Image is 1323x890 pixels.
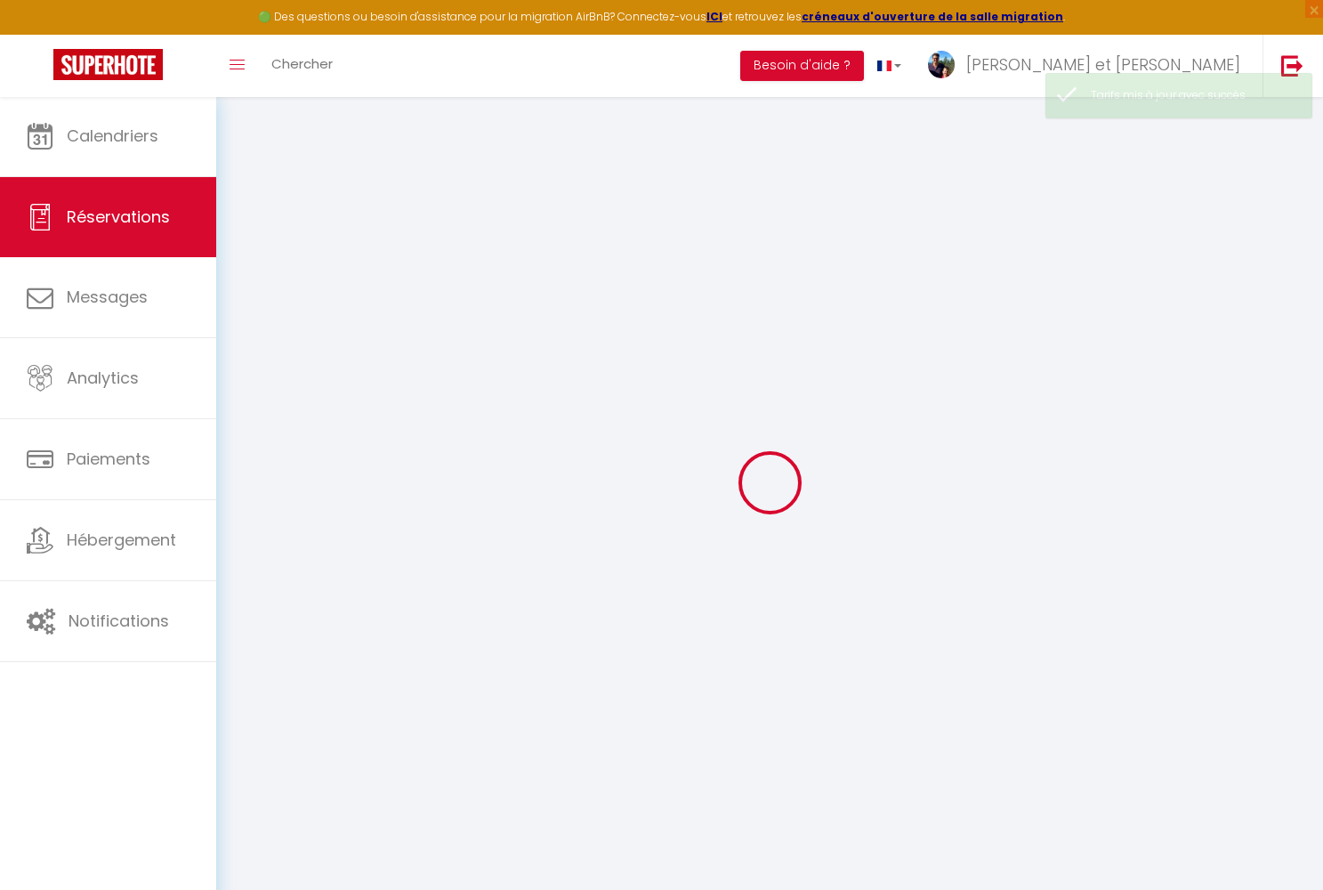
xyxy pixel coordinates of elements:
span: [PERSON_NAME] et [PERSON_NAME] [966,53,1240,76]
span: Chercher [271,54,333,73]
iframe: Chat [1247,810,1310,877]
span: Hébergement [67,529,176,551]
img: Super Booking [53,49,163,80]
span: Analytics [67,367,139,389]
a: ... [PERSON_NAME] et [PERSON_NAME] [915,35,1262,97]
span: Calendriers [67,125,158,147]
img: logout [1281,54,1303,77]
div: Tarifs mis à jour avec succès [1091,87,1294,104]
span: Messages [67,286,148,308]
span: Réservations [67,206,170,228]
a: Chercher [258,35,346,97]
button: Ouvrir le widget de chat LiveChat [14,7,68,61]
img: ... [928,51,955,78]
a: ICI [706,9,722,24]
a: créneaux d'ouverture de la salle migration [802,9,1063,24]
span: Paiements [67,448,150,470]
button: Besoin d'aide ? [740,51,864,81]
span: Notifications [69,610,169,632]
